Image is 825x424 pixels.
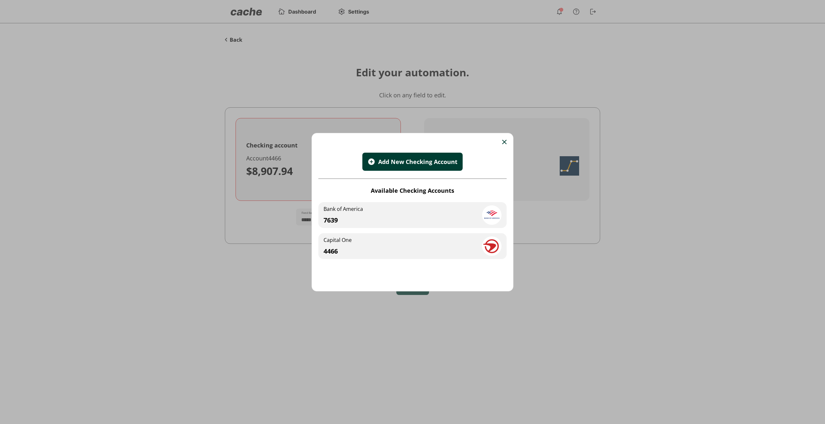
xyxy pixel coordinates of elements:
[324,205,363,212] div: Bank of America
[324,216,363,224] div: 7639
[368,158,375,166] img: plus icon
[378,158,457,166] div: Add New Checking Account
[324,236,352,244] div: Capital One
[502,140,507,144] img: close button
[318,179,507,194] div: Available Checking Accounts
[482,236,501,256] img: Bank Logo
[362,153,463,171] button: plus iconAdd New Checking Account
[482,205,501,225] img: Bank Logo
[324,247,352,255] div: 4466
